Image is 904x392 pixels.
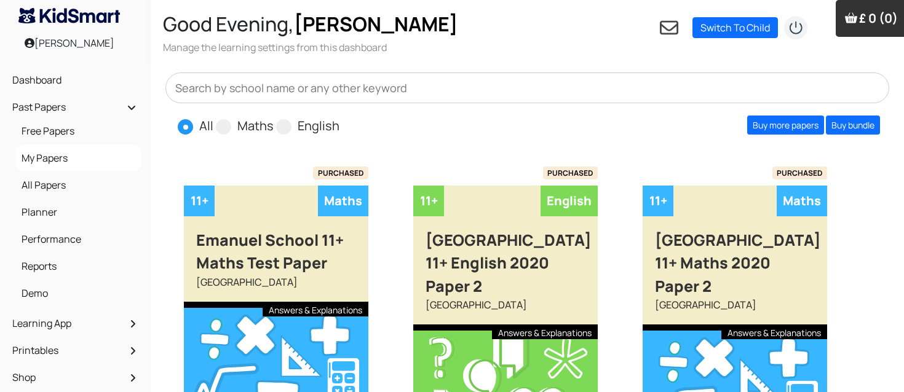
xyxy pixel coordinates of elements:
a: All Papers [18,174,138,195]
div: Answers & Explanations [263,302,368,316]
div: Maths [318,186,368,216]
img: KidSmart logo [18,8,121,23]
label: All [199,117,213,135]
label: Maths [237,117,274,135]
img: logout2.png [783,15,808,40]
a: Reports [18,256,138,276]
div: Answers & Explanations [721,324,827,339]
input: Search by school name or any other keyword [165,73,889,103]
a: Performance [18,229,138,249]
h3: Manage the learning settings from this dashboard [163,41,458,54]
h2: Good Evening, [163,12,458,36]
span: [PERSON_NAME] [294,10,458,37]
a: Shop [9,367,141,388]
a: Planner [18,202,138,222]
a: My Papers [18,147,138,168]
a: Switch To Child [692,17,778,38]
div: [GEOGRAPHIC_DATA] [413,297,598,324]
div: [GEOGRAPHIC_DATA] [643,297,827,324]
a: Buy more papers [747,116,824,135]
div: [GEOGRAPHIC_DATA] 11+ Maths 2020 Paper 2 [643,216,827,298]
a: Buy bundle [826,116,880,135]
div: [GEOGRAPHIC_DATA] [184,275,368,302]
div: Emanuel School 11+ Maths Test Paper [184,216,368,275]
a: Past Papers [9,96,141,117]
a: Free Papers [18,120,138,141]
span: PURCHASED [772,167,828,179]
div: 11+ [184,186,215,216]
span: PURCHASED [313,167,368,179]
a: Printables [9,340,141,361]
div: Maths [777,186,827,216]
img: Your items in the shopping basket [845,12,857,24]
div: [GEOGRAPHIC_DATA] 11+ English 2020 Paper 2 [413,216,598,298]
span: PURCHASED [543,167,598,179]
div: Answers & Explanations [492,324,598,339]
div: English [541,186,598,216]
a: Demo [18,283,138,304]
span: £ 0 (0) [859,10,898,26]
label: English [298,117,339,135]
a: Dashboard [9,69,141,90]
div: 11+ [413,186,444,216]
div: 11+ [643,186,673,216]
a: Learning App [9,313,141,334]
